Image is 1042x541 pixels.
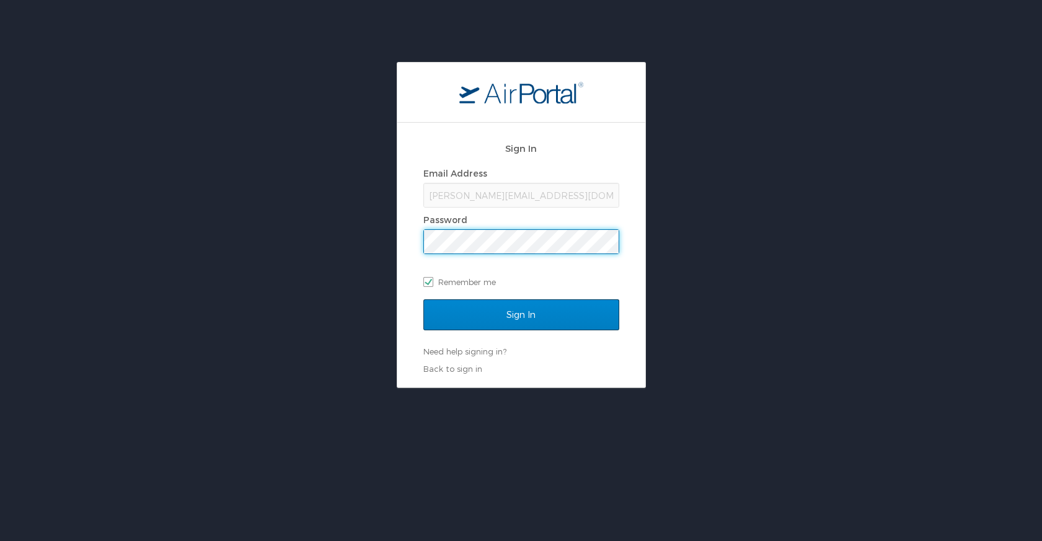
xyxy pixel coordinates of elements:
[423,168,487,178] label: Email Address
[459,81,583,103] img: logo
[423,214,467,225] label: Password
[423,364,482,374] a: Back to sign in
[423,141,619,156] h2: Sign In
[423,346,506,356] a: Need help signing in?
[423,299,619,330] input: Sign In
[423,273,619,291] label: Remember me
